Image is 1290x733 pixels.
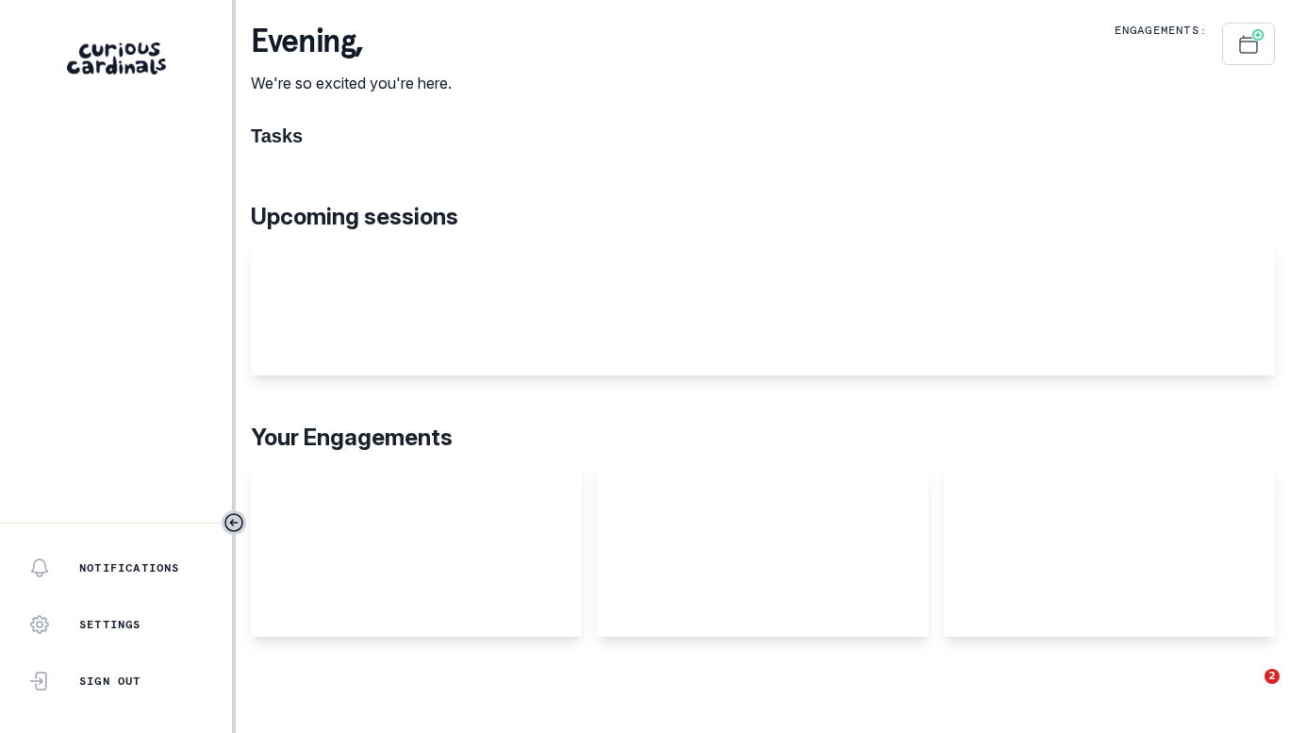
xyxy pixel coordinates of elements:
[79,674,141,689] p: Sign Out
[1265,669,1280,684] span: 2
[251,125,1275,147] h1: Tasks
[79,560,180,575] p: Notifications
[1115,23,1207,38] p: Engagements:
[79,617,141,632] p: Settings
[67,42,166,75] img: Curious Cardinals Logo
[1226,669,1271,714] iframe: Intercom live chat
[251,72,452,94] p: We're so excited you're here.
[1222,23,1275,65] button: Schedule Sessions
[222,510,246,535] button: Toggle sidebar
[251,200,1275,234] p: Upcoming sessions
[251,421,1275,455] p: Your Engagements
[251,23,452,60] p: evening ,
